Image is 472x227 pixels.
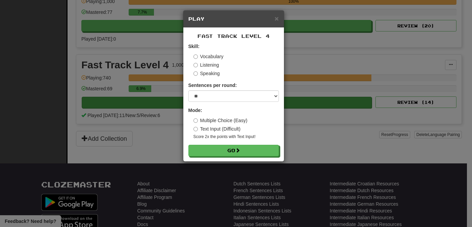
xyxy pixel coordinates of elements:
[193,134,279,140] small: Score 2x the points with Text Input !
[193,127,198,131] input: Text Input (Difficult)
[188,82,237,89] label: Sentences per round:
[193,53,224,60] label: Vocabulary
[193,118,198,123] input: Multiple Choice (Easy)
[193,70,220,77] label: Speaking
[188,16,279,22] h5: Play
[193,126,241,132] label: Text Input (Difficult)
[274,15,279,22] button: Close
[188,44,200,49] strong: Skill:
[188,108,202,113] strong: Mode:
[193,62,219,68] label: Listening
[193,54,198,59] input: Vocabulary
[193,63,198,67] input: Listening
[198,33,270,39] span: Fast Track Level 4
[188,145,279,156] button: Go
[193,117,247,124] label: Multiple Choice (Easy)
[193,71,198,76] input: Speaking
[274,15,279,22] span: ×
